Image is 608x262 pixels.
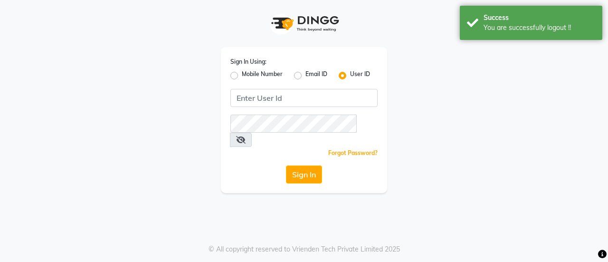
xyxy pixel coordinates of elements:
[286,165,322,184] button: Sign In
[242,70,283,81] label: Mobile Number
[350,70,370,81] label: User ID
[328,149,378,156] a: Forgot Password?
[266,10,342,38] img: logo1.svg
[484,13,595,23] div: Success
[484,23,595,33] div: You are successfully logout !!
[230,115,357,133] input: Username
[305,70,327,81] label: Email ID
[230,58,266,66] label: Sign In Using:
[230,89,378,107] input: Username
